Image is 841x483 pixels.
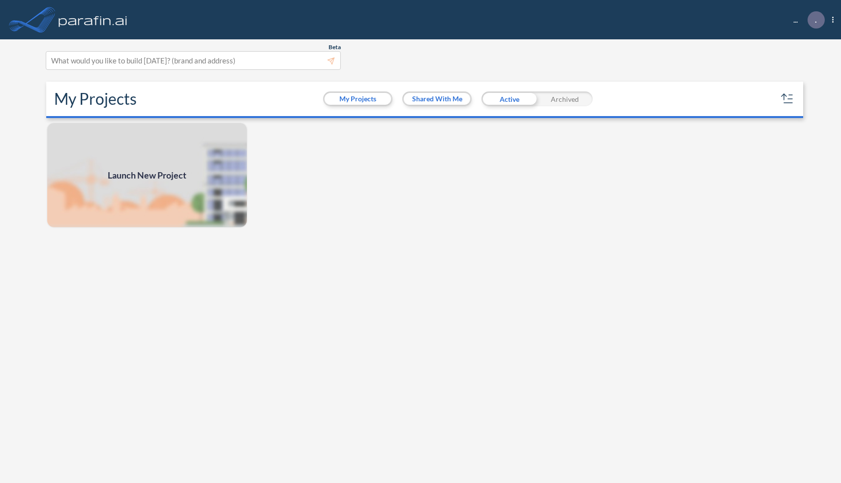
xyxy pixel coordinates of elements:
span: Beta [329,43,341,51]
img: add [46,122,248,228]
span: Launch New Project [108,169,186,182]
div: Active [481,91,537,106]
img: logo [57,10,129,30]
a: Launch New Project [46,122,248,228]
h2: My Projects [54,90,137,108]
p: . [815,15,817,24]
div: ... [779,11,834,29]
div: Archived [537,91,593,106]
button: sort [780,91,795,107]
button: My Projects [325,93,391,105]
button: Shared With Me [404,93,470,105]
